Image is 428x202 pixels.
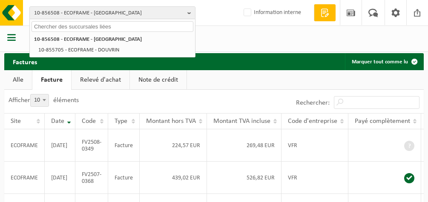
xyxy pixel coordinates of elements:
[130,70,187,90] a: Note de crédit
[355,118,410,125] span: Payé complètement
[140,129,207,162] td: 224,57 EUR
[45,129,75,162] td: [DATE]
[32,21,193,32] input: Chercher des succursales liées
[207,162,282,194] td: 526,82 EUR
[108,162,140,194] td: Facture
[51,118,64,125] span: Date
[4,70,32,90] a: Alle
[30,94,49,107] span: 10
[115,118,127,125] span: Type
[282,129,348,162] td: VFR
[32,70,71,90] a: Facture
[72,70,129,90] a: Relevé d'achat
[75,162,108,194] td: FV2507-0368
[31,94,49,106] span: 10
[75,129,108,162] td: FV2508-0349
[345,53,423,70] button: Marquer tout comme lu
[242,6,301,19] label: Information interne
[288,118,337,125] span: Code d'entreprise
[4,162,45,194] td: ECOFRAME
[36,45,193,55] li: 10-855705 - ECOFRAME - DOUVRIN
[4,53,46,70] h2: Factures
[140,162,207,194] td: 439,02 EUR
[146,118,196,125] span: Montant hors TVA
[282,162,348,194] td: VFR
[45,162,75,194] td: [DATE]
[34,37,142,42] strong: 10-856508 - ECOFRAME - [GEOGRAPHIC_DATA]
[108,129,140,162] td: Facture
[29,6,195,19] button: 10-856508 - ECOFRAME - [GEOGRAPHIC_DATA]
[34,7,184,20] span: 10-856508 - ECOFRAME - [GEOGRAPHIC_DATA]
[82,118,96,125] span: Code
[4,129,45,162] td: ECOFRAME
[296,100,330,106] label: Rechercher:
[11,118,21,125] span: Site
[9,97,79,104] label: Afficher éléments
[213,118,270,125] span: Montant TVA incluse
[207,129,282,162] td: 269,48 EUR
